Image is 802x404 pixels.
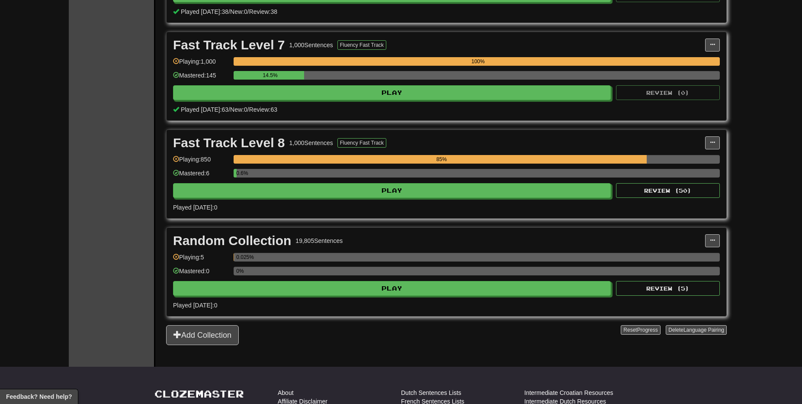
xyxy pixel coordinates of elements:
[173,136,285,149] div: Fast Track Level 8
[173,169,229,183] div: Mastered: 6
[173,281,611,296] button: Play
[236,71,304,80] div: 14.5%
[666,325,727,335] button: DeleteLanguage Pairing
[337,138,386,148] button: Fluency Fast Track
[616,183,720,198] button: Review (50)
[524,388,613,397] a: Intermediate Croatian Resources
[173,71,229,85] div: Mastered: 145
[278,388,294,397] a: About
[621,325,660,335] button: ResetProgress
[616,281,720,296] button: Review (5)
[173,155,229,169] div: Playing: 850
[228,8,230,15] span: /
[173,204,217,211] span: Played [DATE]: 0
[173,234,291,247] div: Random Collection
[247,106,249,113] span: /
[173,302,217,309] span: Played [DATE]: 0
[173,57,229,71] div: Playing: 1,000
[6,392,72,401] span: Open feedback widget
[401,388,461,397] a: Dutch Sentences Lists
[247,8,249,15] span: /
[289,41,333,49] div: 1,000 Sentences
[637,327,658,333] span: Progress
[236,155,647,164] div: 85%
[230,8,247,15] span: New: 0
[173,253,229,267] div: Playing: 5
[228,106,230,113] span: /
[236,57,720,66] div: 100%
[181,8,228,15] span: Played [DATE]: 38
[295,236,343,245] div: 19,805 Sentences
[173,39,285,52] div: Fast Track Level 7
[181,106,228,113] span: Played [DATE]: 63
[289,139,333,147] div: 1,000 Sentences
[249,8,277,15] span: Review: 38
[173,85,611,100] button: Play
[616,85,720,100] button: Review (0)
[173,183,611,198] button: Play
[166,325,239,345] button: Add Collection
[683,327,724,333] span: Language Pairing
[337,40,386,50] button: Fluency Fast Track
[173,267,229,281] div: Mastered: 0
[154,388,244,399] a: Clozemaster
[230,106,247,113] span: New: 0
[249,106,277,113] span: Review: 63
